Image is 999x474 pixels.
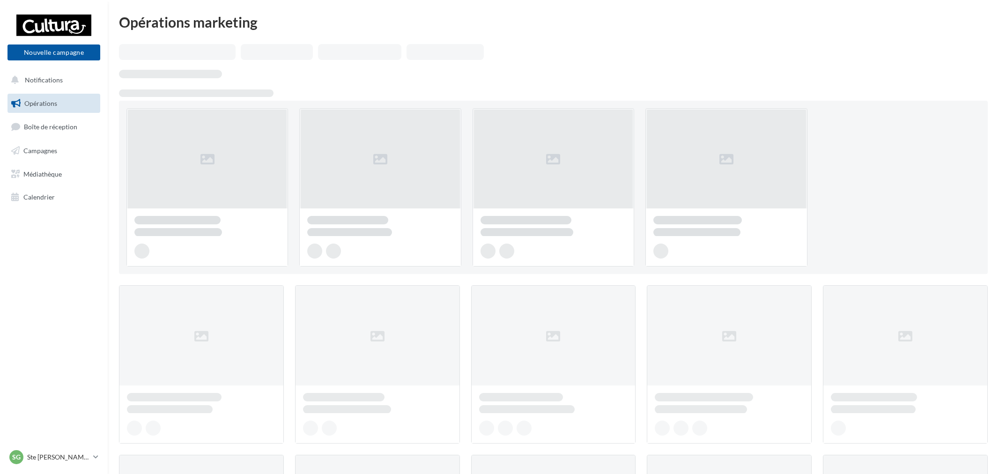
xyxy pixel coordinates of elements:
span: Opérations [24,99,57,107]
span: Campagnes [23,147,57,155]
button: Nouvelle campagne [7,44,100,60]
span: Calendrier [23,193,55,201]
span: SG [12,452,21,462]
a: Médiathèque [6,164,102,184]
a: SG Ste [PERSON_NAME] des Bois [7,448,100,466]
a: Campagnes [6,141,102,161]
span: Boîte de réception [24,123,77,131]
div: Opérations marketing [119,15,988,29]
button: Notifications [6,70,98,90]
a: Boîte de réception [6,117,102,137]
span: Médiathèque [23,170,62,178]
span: Notifications [25,76,63,84]
p: Ste [PERSON_NAME] des Bois [27,452,89,462]
a: Calendrier [6,187,102,207]
a: Opérations [6,94,102,113]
